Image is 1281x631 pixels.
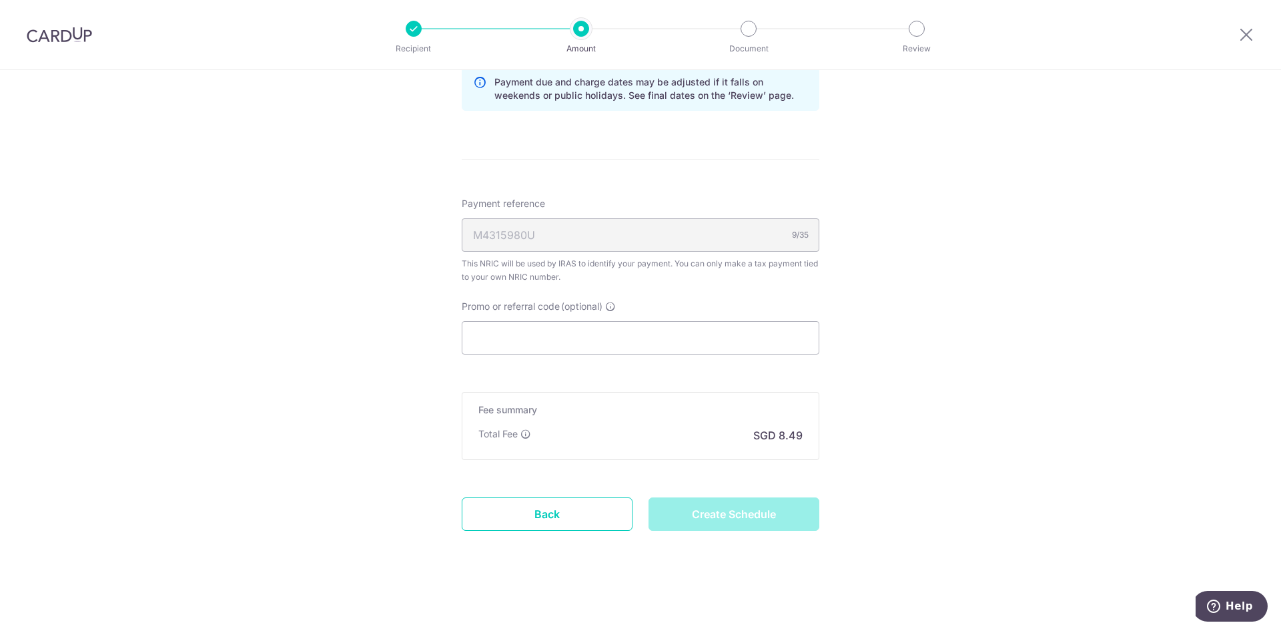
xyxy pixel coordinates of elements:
[478,403,803,417] h5: Fee summary
[462,257,819,284] div: This NRIC will be used by IRAS to identify your payment. You can only make a tax payment tied to ...
[1196,591,1268,624] iframe: Opens a widget where you can find more information
[792,228,809,242] div: 9/35
[561,300,602,313] span: (optional)
[462,197,545,210] span: Payment reference
[494,75,808,102] p: Payment due and charge dates may be adjusted if it falls on weekends or public holidays. See fina...
[478,427,518,441] p: Total Fee
[699,42,798,55] p: Document
[27,27,92,43] img: CardUp
[753,427,803,443] p: SGD 8.49
[462,497,632,531] a: Back
[867,42,966,55] p: Review
[532,42,630,55] p: Amount
[462,300,560,313] span: Promo or referral code
[364,42,463,55] p: Recipient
